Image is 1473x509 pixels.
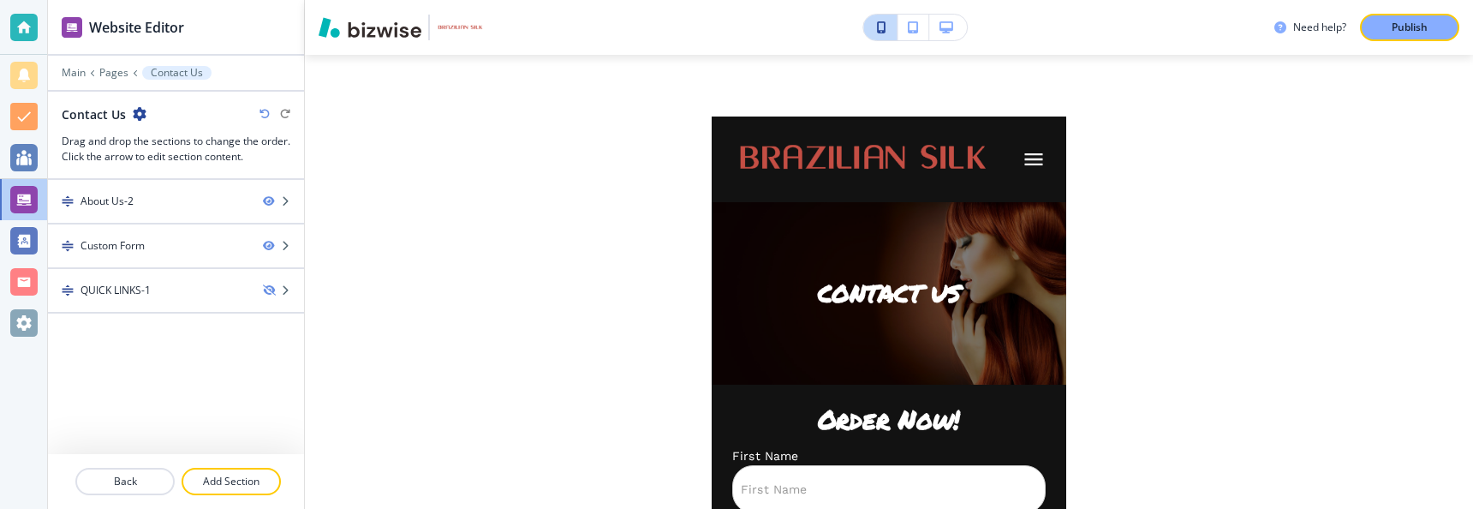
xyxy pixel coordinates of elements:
p: First Name [732,447,1046,465]
h3: Need help? [1293,20,1346,35]
button: Pages [99,67,128,79]
p: Add Section [183,474,279,489]
p: CONTACT US [818,278,961,308]
img: Your Logo [437,25,483,31]
img: Brazilian Silk [732,124,989,193]
img: Bizwise Logo [319,17,421,38]
h2: Order Now! [732,405,1046,434]
img: Drag [62,195,74,207]
div: About Us-2 [81,194,134,209]
img: editor icon [62,17,82,38]
h3: Drag and drop the sections to change the order. Click the arrow to edit section content. [62,134,290,165]
div: DragCustom Form [48,225,304,267]
div: QUICK LINKS-1 [81,283,151,298]
img: Drag [62,240,74,252]
div: DragAbout Us-2 [48,180,304,223]
h2: Contact Us [62,105,126,123]
button: Back [75,468,175,495]
button: Toggle hamburger navigation menu [1011,139,1046,180]
p: Back [77,474,173,489]
h2: Website Editor [89,17,184,38]
img: Drag [62,284,74,296]
div: Custom Form [81,238,145,254]
button: Contact Us [142,66,212,80]
button: Main [62,67,86,79]
button: Add Section [182,468,281,495]
p: Contact Us [151,67,203,79]
button: Publish [1360,14,1459,41]
p: Publish [1392,20,1428,35]
div: DragQUICK LINKS-1 [48,269,304,312]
